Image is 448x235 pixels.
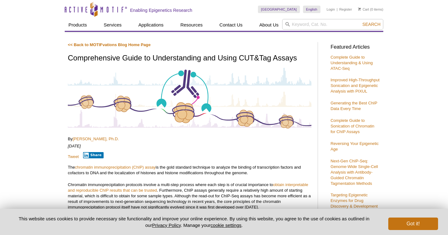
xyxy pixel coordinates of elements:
[68,67,311,129] img: Antibody-Based Tagmentation Notes
[75,165,156,170] a: chromatin immunoprecipitation (ChIP) assay
[388,218,438,230] button: Got it!
[330,45,380,50] h3: Featured Articles
[135,19,167,31] a: Applications
[211,223,241,228] button: cookie settings
[100,19,125,31] a: Services
[130,7,192,13] h2: Enabling Epigenetics Research
[330,193,378,209] a: Targeting Epigenetic Enzymes for Drug Discovery & Development
[330,101,377,111] a: Generating the Best ChIP Data Every Time
[361,22,382,27] button: Search
[216,19,246,31] a: Contact Us
[68,154,79,159] a: Tweet
[177,19,207,31] a: Resources
[68,182,308,193] a: obtain interpretable and reproducible ChIP results that can be trusted
[362,22,380,27] span: Search
[65,19,91,31] a: Products
[10,215,378,228] p: This website uses cookies to provide necessary site functionality and improve your online experie...
[339,7,352,12] a: Register
[152,223,181,228] a: Privacy Policy
[358,7,369,12] a: Cart
[327,7,335,12] a: Login
[330,118,374,134] a: Complete Guide to Sonication of Chromatin for ChIP Assays
[68,182,311,210] p: Chromatin immunoprecipitation protocols involve a multi-step process where each step is of crucia...
[358,6,383,13] li: (0 items)
[83,152,104,158] button: Share
[330,159,378,186] a: Next-Gen ChIP-Seq: Genome-Wide Single-Cell Analysis with Antibody-Guided Chromatin Tagmentation M...
[256,19,282,31] a: About Us
[68,54,311,63] h1: Comprehensive Guide to Understanding and Using CUT&Tag Assays
[68,165,311,176] p: The is the gold standard technique to analyze the binding of transcription factors and cofactors ...
[68,144,81,148] em: [DATE]
[303,6,320,13] a: English
[330,78,380,94] a: Improved High-Throughput Sonication and Epigenetic Analysis with PIXUL
[68,42,151,47] a: << Back to MOTIFvations Blog Home Page
[330,55,373,71] a: Complete Guide to Understanding & Using ATAC-Seq
[282,19,383,30] input: Keyword, Cat. No.
[72,137,119,141] a: [PERSON_NAME], Ph.D.
[68,136,311,142] p: By
[358,7,361,11] img: Your Cart
[330,141,379,151] a: Reversing Your Epigenetic Age
[258,6,300,13] a: [GEOGRAPHIC_DATA]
